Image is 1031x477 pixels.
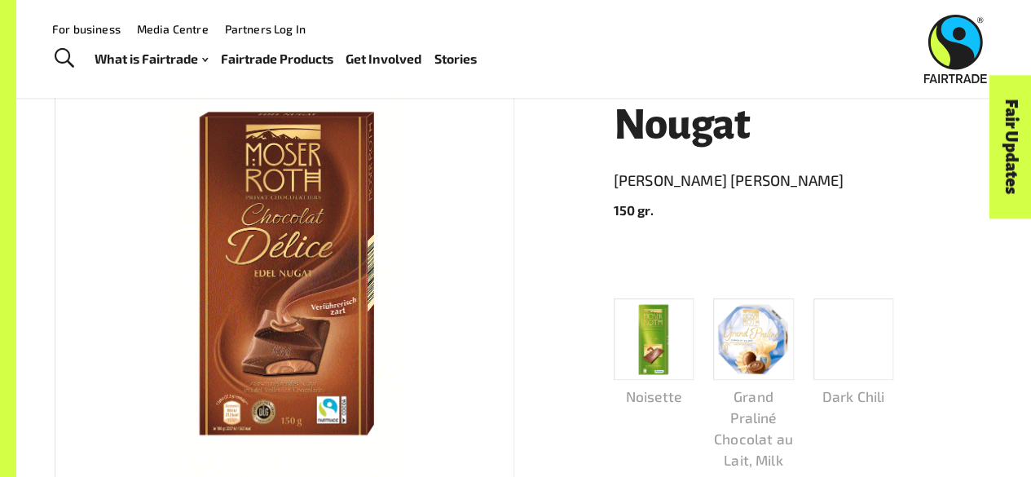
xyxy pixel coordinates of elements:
[713,386,794,472] p: Grand Praliné Chocolat au Lait, Milk
[220,47,333,70] a: Fairtrade Products
[924,15,987,83] img: Fairtrade Australia New Zealand logo
[44,38,84,79] a: Toggle Search
[614,298,694,408] a: Noisette
[614,55,994,148] h1: Chocolat Délice Nougat
[137,22,209,36] a: Media Centre
[346,47,421,70] a: Get Involved
[225,22,306,36] a: Partners Log In
[614,201,994,220] p: 150 gr.
[813,386,894,408] p: Dark Chili
[614,386,694,408] p: Noisette
[95,47,208,70] a: What is Fairtrade
[52,22,121,36] a: For business
[614,168,994,194] a: [PERSON_NAME] [PERSON_NAME]
[434,47,477,70] a: Stories
[713,298,794,471] a: Grand Praliné Chocolat au Lait, Milk
[813,298,894,408] a: Dark Chili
